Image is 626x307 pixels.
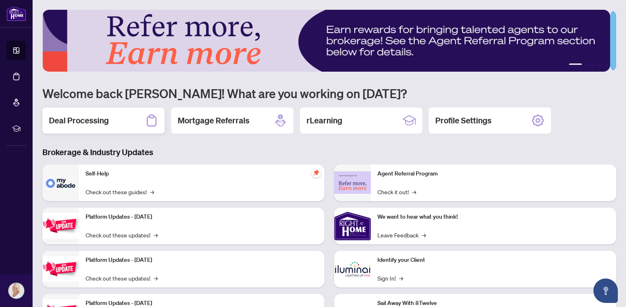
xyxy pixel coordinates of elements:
p: Platform Updates - [DATE] [86,256,318,265]
a: Check out these updates!→ [86,274,158,283]
h3: Brokerage & Industry Updates [42,147,616,158]
h2: Profile Settings [435,115,492,126]
img: Platform Updates - July 8, 2025 [42,256,79,282]
h1: Welcome back [PERSON_NAME]! What are you working on [DATE]? [42,86,616,101]
a: Check out these updates!→ [86,230,158,239]
a: Sign In!→ [377,274,403,283]
button: 1 [569,64,582,67]
img: Profile Icon [9,283,24,298]
p: Agent Referral Program [377,169,610,178]
img: We want to hear what you think! [334,208,371,244]
a: Check out these guides!→ [86,187,154,196]
span: → [399,274,403,283]
span: → [154,230,158,239]
span: → [422,230,426,239]
img: Platform Updates - July 21, 2025 [42,213,79,239]
img: Slide 0 [42,10,610,72]
button: 4 [598,64,602,67]
img: logo [7,6,26,21]
img: Identify your Client [334,251,371,287]
p: We want to hear what you think! [377,213,610,221]
p: Identify your Client [377,256,610,265]
span: → [154,274,158,283]
button: Open asap [593,278,618,303]
span: → [150,187,154,196]
h2: Deal Processing [49,115,109,126]
img: Self-Help [42,164,79,201]
h2: Mortgage Referrals [178,115,249,126]
a: Check it out!→ [377,187,416,196]
a: Leave Feedback→ [377,230,426,239]
button: 3 [592,64,595,67]
h2: rLearning [306,115,342,126]
img: Agent Referral Program [334,171,371,194]
p: Self-Help [86,169,318,178]
p: Platform Updates - [DATE] [86,213,318,221]
button: 5 [605,64,608,67]
span: → [412,187,416,196]
span: pushpin [311,168,321,178]
button: 2 [585,64,589,67]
